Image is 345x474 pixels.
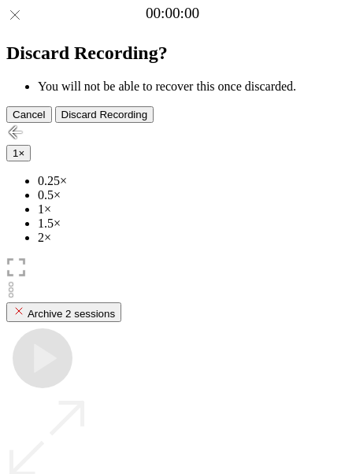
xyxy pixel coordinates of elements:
span: 1 [13,147,18,159]
div: Archive 2 sessions [13,305,115,320]
button: Archive 2 sessions [6,302,121,322]
h2: Discard Recording? [6,43,339,64]
a: 00:00:00 [146,5,199,22]
li: 0.5× [38,188,339,202]
li: 2× [38,231,339,245]
button: Discard Recording [55,106,154,123]
button: Cancel [6,106,52,123]
li: 1.5× [38,217,339,231]
li: 0.25× [38,174,339,188]
button: 1× [6,145,31,161]
li: 1× [38,202,339,217]
li: You will not be able to recover this once discarded. [38,80,339,94]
